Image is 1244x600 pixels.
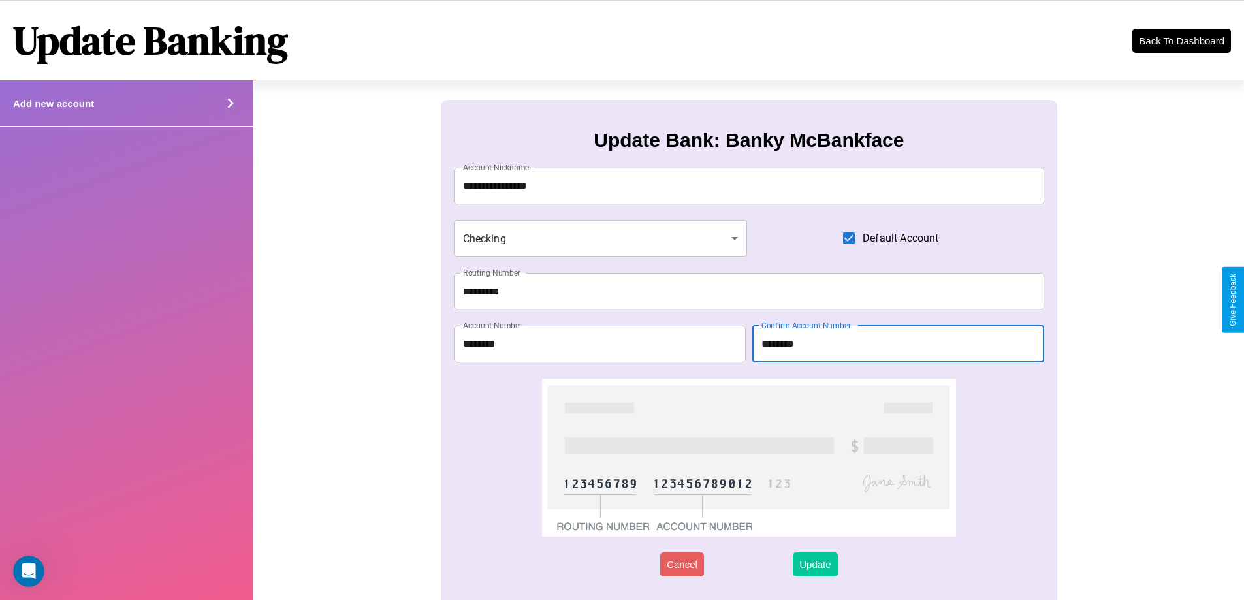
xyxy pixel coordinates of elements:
h4: Add new account [13,98,94,109]
h1: Update Banking [13,14,288,67]
button: Cancel [660,552,704,576]
img: check [542,379,955,537]
button: Back To Dashboard [1132,29,1231,53]
div: Checking [454,220,748,257]
label: Routing Number [463,267,520,278]
iframe: Intercom live chat [13,556,44,587]
h3: Update Bank: Banky McBankface [594,129,904,151]
label: Account Nickname [463,162,530,173]
label: Confirm Account Number [761,320,851,331]
label: Account Number [463,320,522,331]
div: Give Feedback [1228,274,1237,326]
span: Default Account [863,230,938,246]
button: Update [793,552,837,576]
